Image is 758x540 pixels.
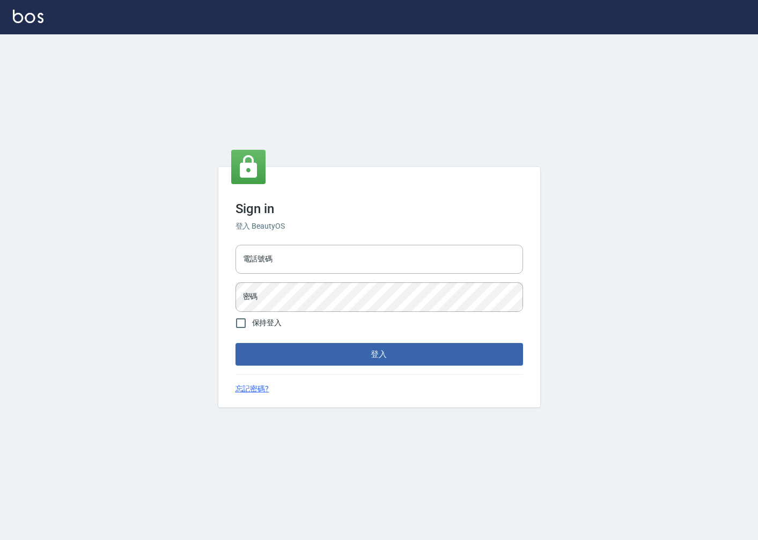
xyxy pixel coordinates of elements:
a: 忘記密碼? [236,383,269,395]
img: Logo [13,10,43,23]
h6: 登入 BeautyOS [236,221,523,232]
button: 登入 [236,343,523,366]
span: 保持登入 [252,317,282,329]
h3: Sign in [236,201,523,216]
